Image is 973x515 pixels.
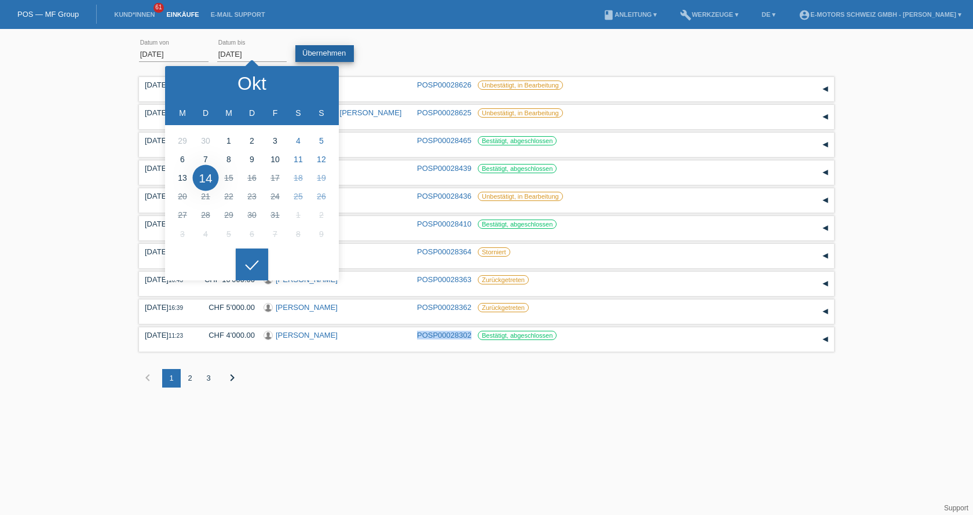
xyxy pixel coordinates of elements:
a: [PERSON_NAME] [276,303,338,312]
span: 11:23 [169,333,183,339]
div: [DATE] [145,247,191,256]
div: 3 [199,369,218,388]
a: POS — MF Group [17,10,79,19]
a: Einkäufe [160,11,204,18]
div: [DATE] [145,303,191,312]
div: [DATE] [145,220,191,228]
label: Storniert [478,247,510,257]
div: [DATE] [145,164,191,173]
div: [DATE] [145,108,191,117]
i: account_circle [799,9,810,21]
div: auf-/zuklappen [817,247,834,265]
div: auf-/zuklappen [817,220,834,237]
i: chevron_left [141,371,155,385]
div: CHF 4'000.00 [200,331,255,339]
div: [DATE] [145,192,191,200]
a: POSP00028436 [417,192,471,200]
div: [DATE] [145,81,191,89]
a: POSP00028465 [417,136,471,145]
div: Okt [237,74,266,93]
div: auf-/zuklappen [817,136,834,154]
a: POSP00028363 [417,275,471,284]
div: auf-/zuklappen [817,164,834,181]
a: buildWerkzeuge ▾ [674,11,744,18]
div: 2 [181,369,199,388]
div: 1 [162,369,181,388]
i: book [603,9,614,21]
div: [DATE] [145,275,191,284]
a: account_circleE-Motors Schweiz GmbH - [PERSON_NAME] ▾ [793,11,967,18]
a: POSP00028362 [417,303,471,312]
label: Bestätigt, abgeschlossen [478,331,557,340]
label: Unbestätigt, in Bearbeitung [478,81,563,90]
a: POSP00028625 [417,108,471,117]
a: Übernehmen [295,45,354,62]
label: Zurückgetreten [478,303,529,312]
a: bookAnleitung ▾ [597,11,663,18]
label: Zurückgetreten [478,275,529,284]
a: E-Mail Support [205,11,271,18]
span: 16:39 [169,305,183,311]
a: POSP00028364 [417,247,471,256]
a: POSP00028410 [417,220,471,228]
div: auf-/zuklappen [817,108,834,126]
a: POSP00028439 [417,164,471,173]
label: Unbestätigt, in Bearbeitung [478,108,563,118]
label: Bestätigt, abgeschlossen [478,164,557,173]
a: POSP00028302 [417,331,471,339]
a: Kund*innen [108,11,160,18]
div: auf-/zuklappen [817,275,834,293]
span: 61 [153,3,164,13]
div: [DATE] [145,136,191,145]
i: chevron_right [225,371,239,385]
label: Bestätigt, abgeschlossen [478,136,557,145]
span: 16:43 [169,277,183,283]
div: auf-/zuklappen [817,192,834,209]
div: auf-/zuklappen [817,81,834,98]
div: auf-/zuklappen [817,303,834,320]
div: CHF 5'000.00 [200,303,255,312]
label: Unbestätigt, in Bearbeitung [478,192,563,201]
i: build [680,9,692,21]
a: [PERSON_NAME] [276,331,338,339]
a: DE ▾ [756,11,781,18]
div: auf-/zuklappen [817,331,834,348]
a: Support [944,504,968,512]
a: POSP00028626 [417,81,471,89]
div: [DATE] [145,331,191,339]
label: Bestätigt, abgeschlossen [478,220,557,229]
